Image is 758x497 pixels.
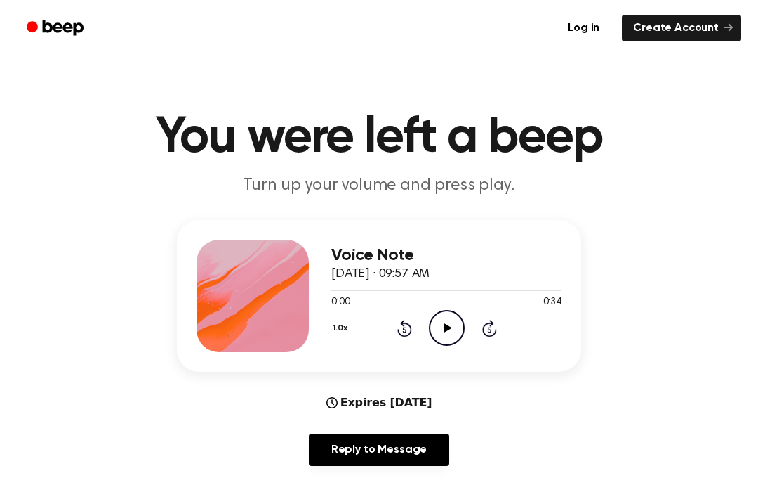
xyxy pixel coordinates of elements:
a: Log in [554,12,613,44]
a: Reply to Message [309,434,449,466]
span: [DATE] · 09:57 AM [331,268,430,280]
a: Beep [17,15,96,42]
span: 0:34 [543,295,561,310]
span: 0:00 [331,295,350,310]
p: Turn up your volume and press play. [109,174,649,198]
h1: You were left a beep [20,112,738,163]
a: Create Account [622,15,741,41]
div: Expires [DATE] [326,394,432,411]
button: 1.0x [331,316,352,340]
h3: Voice Note [331,246,561,265]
